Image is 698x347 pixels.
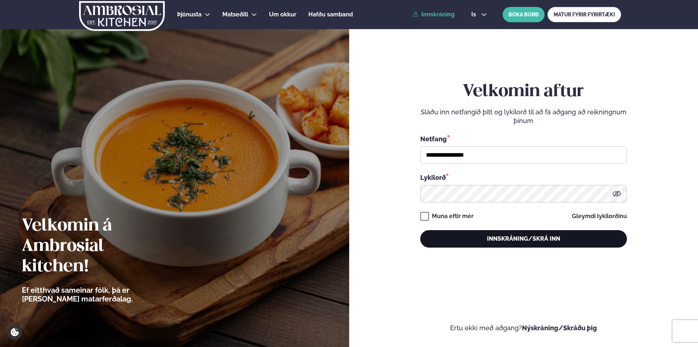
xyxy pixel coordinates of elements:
[269,10,296,19] a: Um okkur
[22,286,173,303] p: Ef eitthvað sameinar fólk, þá er [PERSON_NAME] matarferðalag.
[420,108,627,125] p: Sláðu inn netfangið þitt og lykilorð til að fá aðgang að reikningnum þínum
[22,216,173,277] h2: Velkomin á Ambrosial kitchen!
[522,324,597,332] a: Nýskráning/Skráðu þig
[177,11,202,18] span: Þjónusta
[420,230,627,248] button: Innskráning/Skrá inn
[420,134,627,143] div: Netfang
[413,11,455,18] a: Innskráning
[7,325,22,340] a: Cookie settings
[420,173,627,182] div: Lykilorð
[177,10,202,19] a: Þjónusta
[222,11,248,18] span: Matseðill
[572,213,627,219] a: Gleymdi lykilorðinu
[78,1,165,31] img: logo
[547,7,621,22] a: MATUR FYRIR FYRIRTÆKI
[371,324,676,332] p: Ertu ekki með aðgang?
[420,82,627,102] h2: Velkomin aftur
[471,12,478,17] span: is
[222,10,248,19] a: Matseðill
[503,7,545,22] button: BÓKA BORÐ
[465,12,493,17] button: is
[269,11,296,18] span: Um okkur
[308,11,353,18] span: Hafðu samband
[308,10,353,19] a: Hafðu samband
